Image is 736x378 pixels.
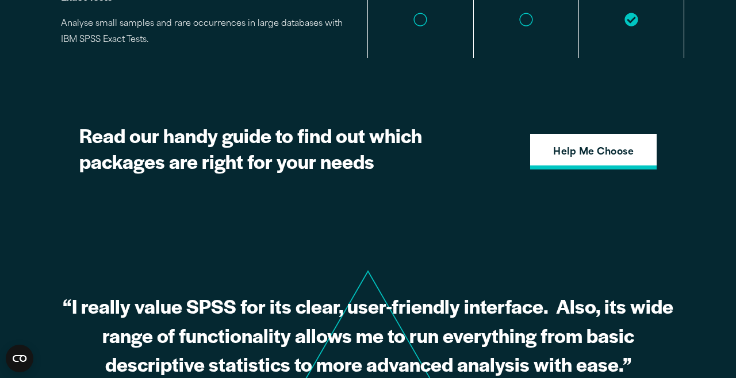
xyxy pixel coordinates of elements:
a: Help Me Choose [530,134,657,169]
h2: Read our handy guide to find out which packages are right for your needs [79,122,482,174]
p: “I really value SPSS for its clear, user-friendly interface. Also, its wide range of functionalit... [52,291,684,378]
button: Open CMP widget [6,345,33,372]
strong: Help Me Choose [553,145,634,160]
p: Analyse small samples and rare occurrences in large databases with IBM SPSS Exact Tests. [61,16,358,49]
